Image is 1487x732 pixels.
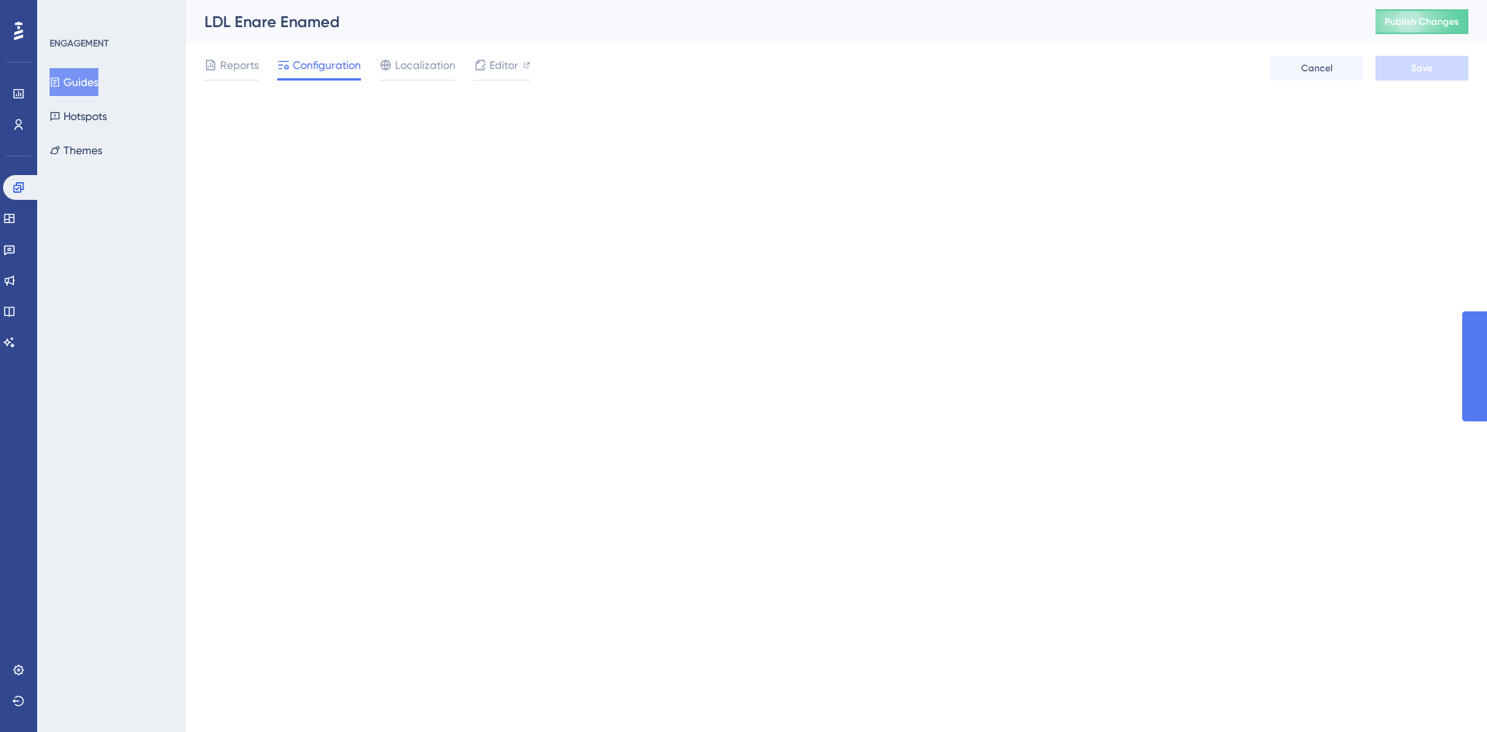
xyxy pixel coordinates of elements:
span: Save [1411,62,1433,74]
span: Publish Changes [1385,15,1459,28]
span: Editor [489,56,518,74]
div: ENGAGEMENT [50,37,108,50]
div: LDL Enare Enamed [204,11,1337,33]
span: Localization [395,56,455,74]
button: Save [1375,56,1468,81]
span: Cancel [1301,62,1333,74]
button: Themes [50,136,102,164]
button: Cancel [1270,56,1363,81]
button: Hotspots [50,102,107,130]
span: Reports [220,56,259,74]
iframe: UserGuiding AI Assistant Launcher [1422,671,1468,717]
button: Publish Changes [1375,9,1468,34]
button: Guides [50,68,98,96]
span: Configuration [293,56,361,74]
